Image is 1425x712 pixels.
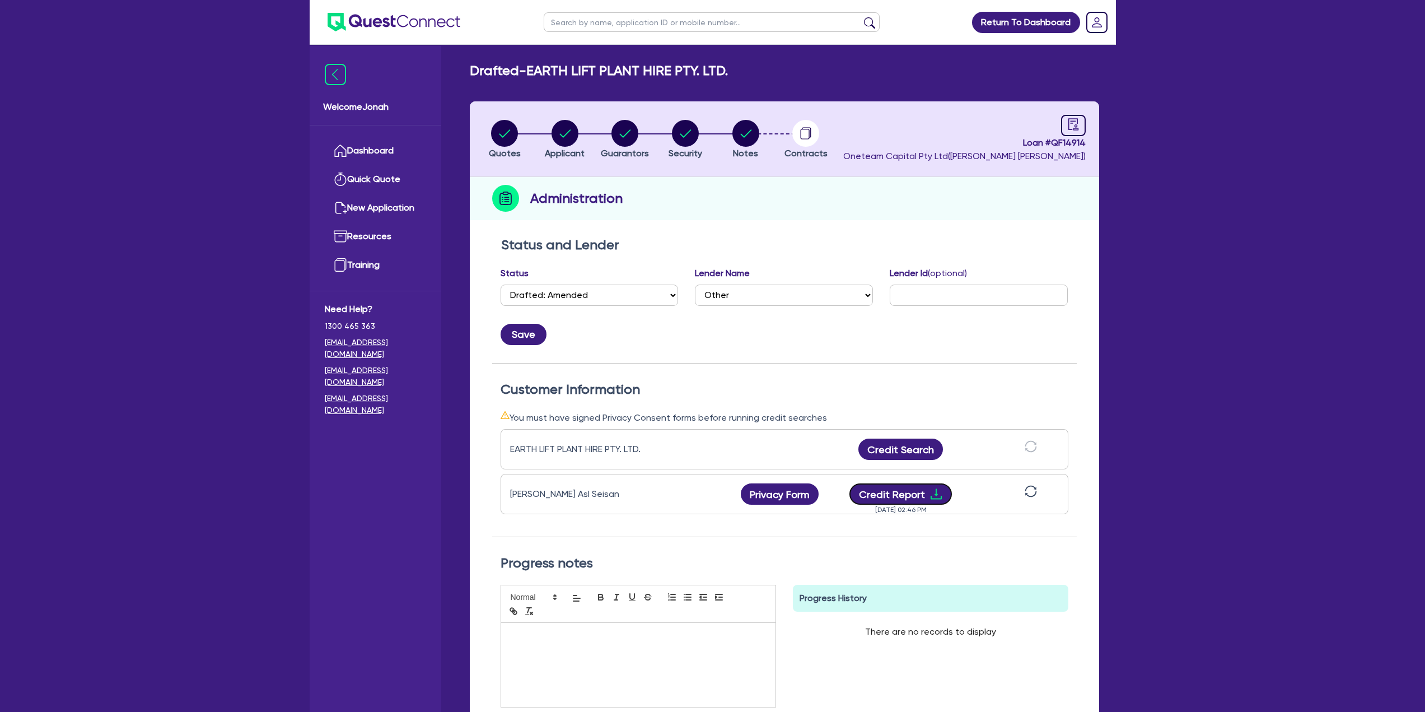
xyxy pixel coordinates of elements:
[501,411,1068,425] div: You must have signed Privacy Consent forms before running credit searches
[334,201,347,215] img: new-application
[741,483,819,505] button: Privacy Form
[501,555,1068,571] h2: Progress notes
[1061,115,1086,136] a: audit
[325,320,426,332] span: 1300 465 363
[323,100,428,114] span: Welcome Jonah
[669,148,702,159] span: Security
[328,13,460,31] img: quest-connect-logo-blue
[501,411,510,420] span: warning
[470,63,728,79] h2: Drafted - EARTH LIFT PLANT HIRE PTY. LTD.
[489,148,521,159] span: Quotes
[793,585,1068,612] div: Progress History
[492,185,519,212] img: step-icon
[325,303,426,316] span: Need Help?
[544,12,880,32] input: Search by name, application ID or mobile number...
[890,267,967,280] label: Lender Id
[1025,440,1037,453] span: sync
[695,267,750,280] label: Lender Name
[843,136,1086,150] span: Loan # QF14914
[325,194,426,222] a: New Application
[325,337,426,360] a: [EMAIL_ADDRESS][DOMAIN_NAME]
[501,381,1068,398] h2: Customer Information
[929,487,943,501] span: download
[488,119,521,161] button: Quotes
[601,148,649,159] span: Guarantors
[928,268,967,278] span: (optional)
[1067,118,1080,131] span: audit
[784,119,828,161] button: Contracts
[843,151,1086,161] span: Oneteam Capital Pty Ltd ( [PERSON_NAME] [PERSON_NAME] )
[325,64,346,85] img: icon-menu-close
[1021,485,1040,504] button: sync
[544,119,585,161] button: Applicant
[530,188,623,208] h2: Administration
[849,483,952,505] button: Credit Reportdownload
[1082,8,1111,37] a: Dropdown toggle
[1021,440,1040,459] button: sync
[325,251,426,280] a: Training
[852,612,1010,652] div: There are no records to display
[501,324,546,345] button: Save
[334,230,347,243] img: resources
[325,222,426,251] a: Resources
[972,12,1080,33] a: Return To Dashboard
[858,439,943,460] button: Credit Search
[501,267,529,280] label: Status
[501,237,1068,253] h2: Status and Lender
[784,148,828,159] span: Contracts
[325,365,426,388] a: [EMAIL_ADDRESS][DOMAIN_NAME]
[334,258,347,272] img: training
[334,173,347,186] img: quick-quote
[1024,485,1037,498] span: sync
[510,487,650,501] div: [PERSON_NAME] Asl Seisan
[325,137,426,165] a: Dashboard
[325,393,426,416] a: [EMAIL_ADDRESS][DOMAIN_NAME]
[733,148,758,159] span: Notes
[732,119,760,161] button: Notes
[668,119,703,161] button: Security
[600,119,650,161] button: Guarantors
[510,443,650,456] div: EARTH LIFT PLANT HIRE PTY. LTD.
[545,148,585,159] span: Applicant
[325,165,426,194] a: Quick Quote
